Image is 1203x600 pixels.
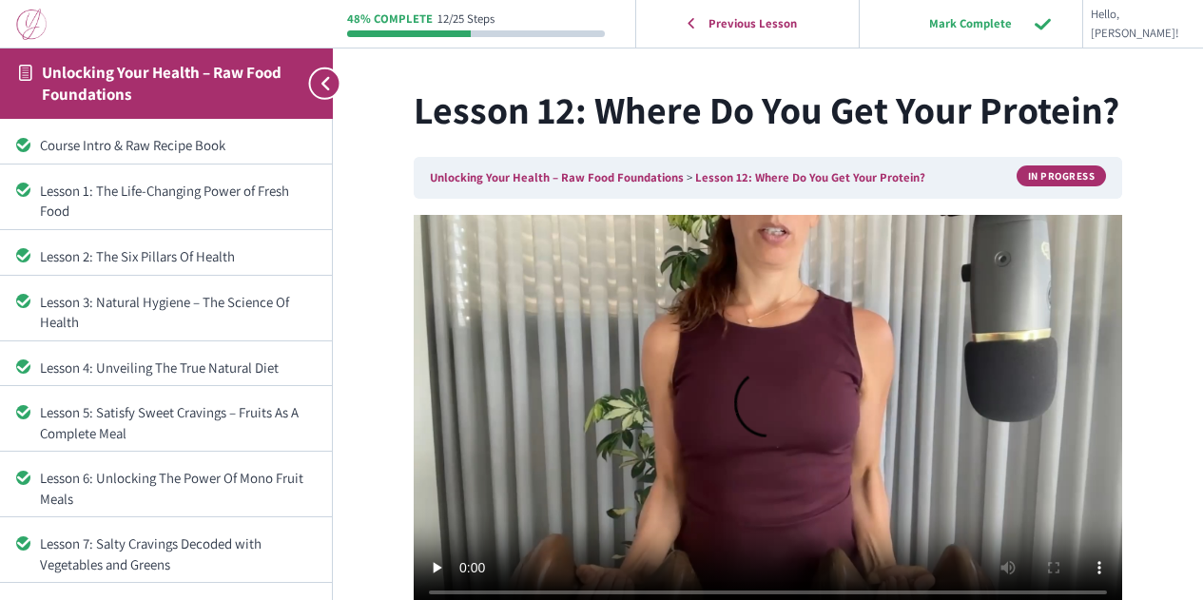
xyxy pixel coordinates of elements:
[16,471,30,485] div: Completed
[16,246,316,266] a: Completed Lesson 2: The Six Pillars Of Health
[347,13,433,26] div: 48% Complete
[16,402,316,443] a: Completed Lesson 5: Satisfy Sweet Cravings – Fruits As A Complete Meal
[16,536,30,551] div: Completed
[16,138,30,152] div: Completed
[414,157,1122,199] nav: Breadcrumbs
[16,135,316,155] a: Completed Course Intro & Raw Recipe Book
[641,4,853,43] a: Previous Lesson
[881,4,1061,43] input: Mark Complete
[16,183,30,197] div: Completed
[1091,5,1179,44] span: Hello, [PERSON_NAME]!
[16,294,30,308] div: Completed
[437,13,495,26] div: 12/25 Steps
[16,292,316,333] a: Completed Lesson 3: Natural Hygiene – The Science Of Health
[42,62,281,105] a: Unlocking Your Health – Raw Food Foundations
[16,248,30,262] div: Completed
[1017,165,1107,186] div: In Progress
[16,405,30,419] div: Completed
[16,533,316,574] a: Completed Lesson 7: Salty Cravings Decoded with Vegetables and Greens
[430,169,684,185] a: Unlocking Your Health – Raw Food Foundations
[40,533,316,574] div: Lesson 7: Salty Cravings Decoded with Vegetables and Greens
[16,181,316,222] a: Completed Lesson 1: The Life-Changing Power of Fresh Food
[40,246,316,266] div: Lesson 2: The Six Pillars Of Health
[40,181,316,222] div: Lesson 1: The Life-Changing Power of Fresh Food
[695,169,925,185] a: Lesson 12: Where Do You Get Your Protein?
[696,16,809,31] span: Previous Lesson
[414,81,1122,138] h1: Lesson 12: Where Do You Get Your Protein?
[40,468,316,509] div: Lesson 6: Unlocking The Power Of Mono Fruit Meals
[40,292,316,333] div: Lesson 3: Natural Hygiene – The Science Of Health
[40,402,316,443] div: Lesson 5: Satisfy Sweet Cravings – Fruits As A Complete Meal
[16,359,30,374] div: Completed
[16,358,316,377] a: Completed Lesson 4: Unveiling The True Natural Diet
[299,48,333,119] button: Toggle sidebar navigation
[40,135,316,155] div: Course Intro & Raw Recipe Book
[40,358,316,377] div: Lesson 4: Unveiling The True Natural Diet
[16,468,316,509] a: Completed Lesson 6: Unlocking The Power Of Mono Fruit Meals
